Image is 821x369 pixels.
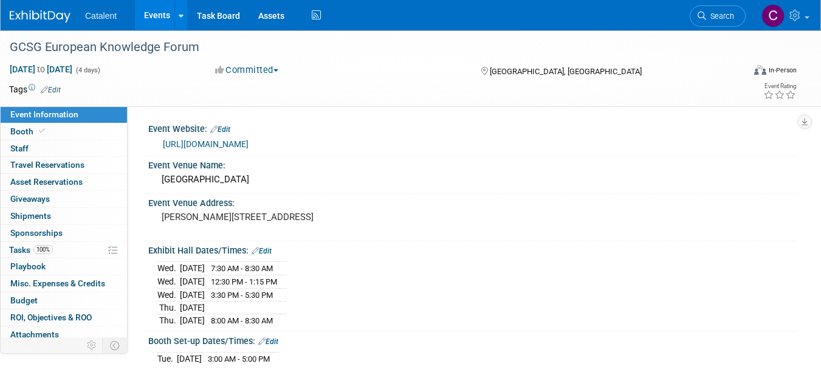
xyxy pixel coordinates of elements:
div: Event Rating [763,83,796,89]
div: In-Person [768,66,797,75]
td: [DATE] [180,275,205,289]
td: [DATE] [180,288,205,302]
div: [GEOGRAPHIC_DATA] [157,170,788,189]
span: [GEOGRAPHIC_DATA], [GEOGRAPHIC_DATA] [490,67,642,76]
span: Budget [10,295,38,305]
td: [DATE] [180,302,205,314]
a: Edit [258,337,278,346]
td: Thu. [157,314,180,327]
span: 7:30 AM - 8:30 AM [211,264,273,273]
span: Giveaways [10,194,50,204]
a: ROI, Objectives & ROO [1,309,127,326]
a: Giveaways [1,191,127,207]
td: Toggle Event Tabs [103,337,128,353]
td: Wed. [157,262,180,275]
td: [DATE] [180,262,205,275]
td: Tags [9,83,61,95]
a: Event Information [1,106,127,123]
div: Exhibit Hall Dates/Times: [148,241,797,257]
i: Booth reservation complete [39,128,45,134]
span: Playbook [10,261,46,271]
a: Attachments [1,326,127,343]
span: Booth [10,126,47,136]
span: 12:30 PM - 1:15 PM [211,277,277,286]
span: 100% [33,245,53,254]
span: Shipments [10,211,51,221]
td: Personalize Event Tab Strip [81,337,103,353]
div: Event Website: [148,120,797,136]
td: [DATE] [180,314,205,327]
a: Search [690,5,746,27]
img: Christina Szendi [761,4,785,27]
span: Sponsorships [10,228,63,238]
span: Misc. Expenses & Credits [10,278,105,288]
img: Format-Inperson.png [754,65,766,75]
div: GCSG European Knowledge Forum [5,36,730,58]
div: Event Venue Address: [148,194,797,209]
td: [DATE] [177,353,202,365]
a: Booth [1,123,127,140]
span: 8:00 AM - 8:30 AM [211,316,273,325]
span: ROI, Objectives & ROO [10,312,92,322]
td: Wed. [157,288,180,302]
span: 3:00 AM - 5:00 PM [208,354,270,364]
td: Tue. [157,353,177,365]
span: Attachments [10,329,59,339]
div: Event Venue Name: [148,156,797,171]
span: 3:30 PM - 5:30 PM [211,291,273,300]
span: Catalent [85,11,117,21]
a: Edit [210,125,230,134]
span: [DATE] [DATE] [9,64,73,75]
div: Booth Set-up Dates/Times: [148,332,797,348]
a: Misc. Expenses & Credits [1,275,127,292]
a: Budget [1,292,127,309]
span: (4 days) [75,66,100,74]
a: Playbook [1,258,127,275]
a: Sponsorships [1,225,127,241]
div: Event Format [681,63,797,81]
a: Tasks100% [1,242,127,258]
span: Event Information [10,109,78,119]
a: Shipments [1,208,127,224]
a: Travel Reservations [1,157,127,173]
span: Travel Reservations [10,160,84,170]
button: Committed [211,64,283,77]
a: Edit [41,86,61,94]
a: [URL][DOMAIN_NAME] [163,139,249,149]
a: Staff [1,140,127,157]
a: Asset Reservations [1,174,127,190]
img: ExhibitDay [10,10,70,22]
span: Asset Reservations [10,177,83,187]
td: Wed. [157,275,180,289]
span: Staff [10,143,29,153]
span: to [35,64,47,74]
td: Thu. [157,302,180,314]
a: Edit [252,247,272,255]
span: Search [706,12,734,21]
pre: [PERSON_NAME][STREET_ADDRESS] [162,212,405,222]
span: Tasks [9,245,53,255]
